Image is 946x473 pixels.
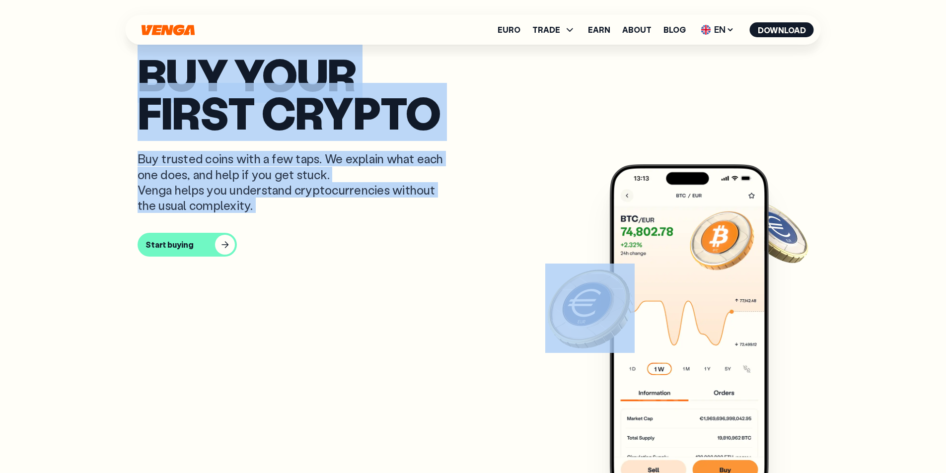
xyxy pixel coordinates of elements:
[588,26,610,34] a: Earn
[141,24,196,36] svg: Home
[545,264,635,353] img: EURO coin
[138,233,237,257] button: Start buying
[622,26,652,34] a: About
[138,55,809,131] p: Buy your first crypto
[532,26,560,34] span: TRADE
[498,26,520,34] a: Euro
[138,233,809,257] a: Start buying
[138,151,451,213] p: Buy trusted coins with a few taps. We explain what each one does, and help if you get stuck. Veng...
[663,26,686,34] a: Blog
[698,22,738,38] span: EN
[701,25,711,35] img: flag-uk
[750,22,814,37] button: Download
[739,197,810,268] img: EURO coin
[532,24,576,36] span: TRADE
[146,240,194,250] div: Start buying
